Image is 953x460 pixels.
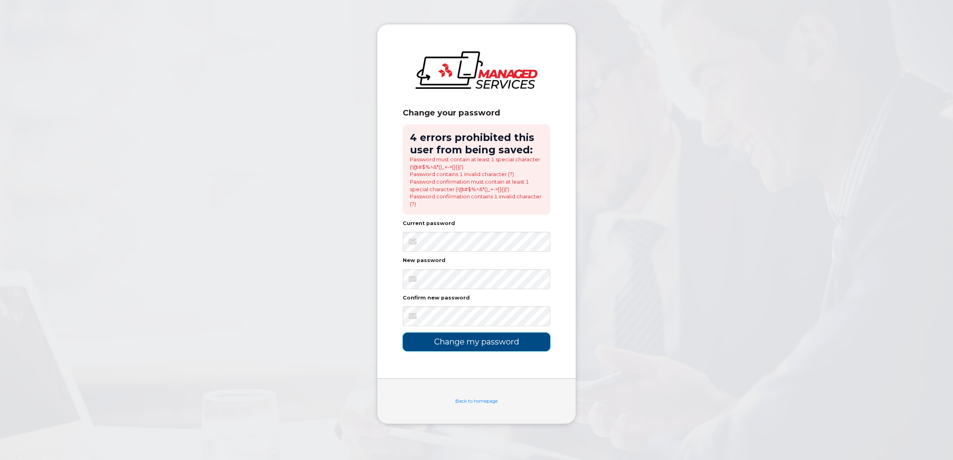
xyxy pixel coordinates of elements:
label: Current password [403,221,455,226]
img: logo-large.png [415,51,538,89]
label: Confirm new password [403,296,470,301]
li: Password contains 1 invalid character (?) [410,170,543,178]
label: New password [403,258,445,263]
li: Password confirmation must contain at least 1 special character (!@#$%^&*()_+-=[]{}|') [410,178,543,193]
input: Change my password [403,333,550,351]
li: Password must contain at least 1 special character (!@#$%^&*()_+-=[]{}|') [410,156,543,170]
div: Change your password [403,108,550,118]
h2: 4 errors prohibited this user from being saved: [410,131,543,156]
li: Password confirmation contains 1 invalid character (?) [410,193,543,207]
a: Back to homepage [455,398,498,404]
